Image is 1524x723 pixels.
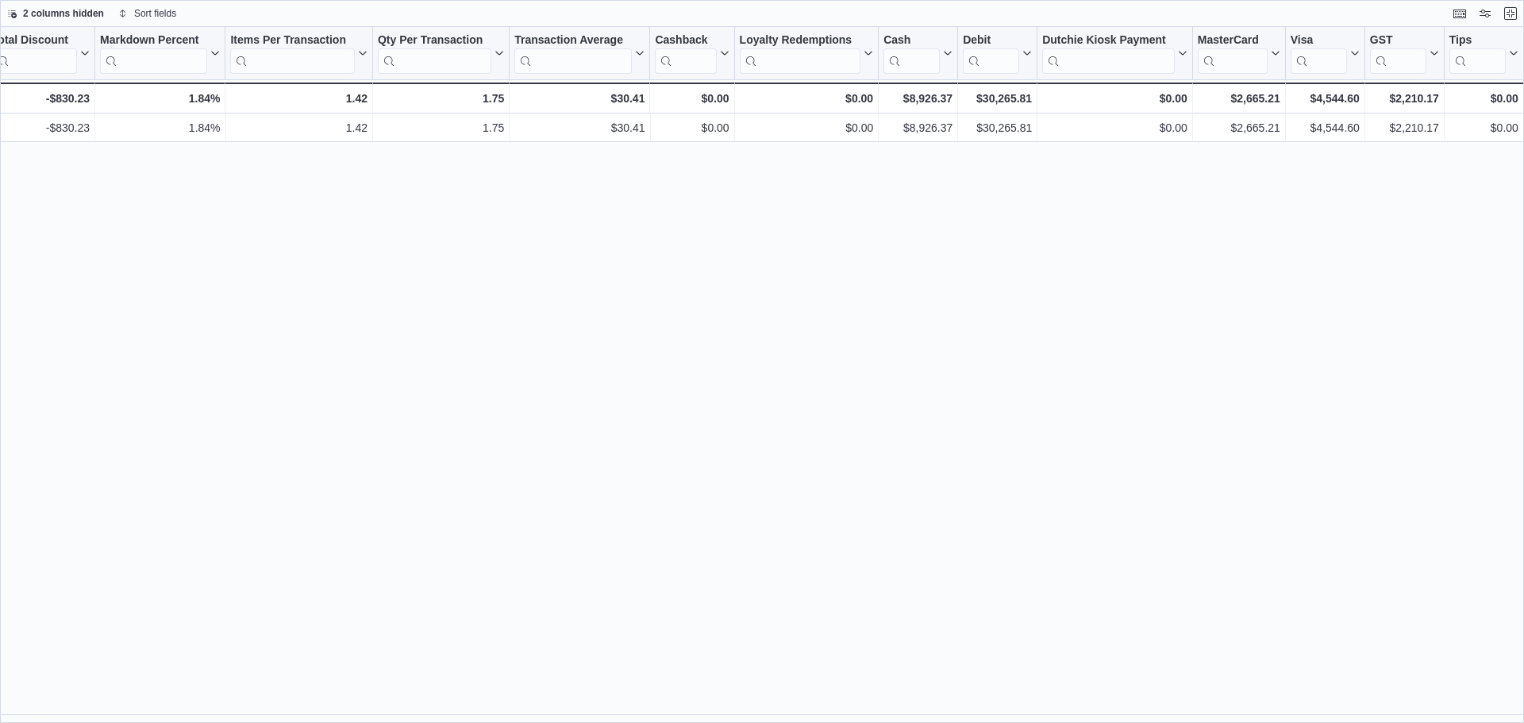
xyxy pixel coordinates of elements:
[100,89,220,108] div: 1.84%
[963,33,1019,48] div: Debit
[655,33,716,48] div: Cashback
[231,118,368,137] div: 1.42
[883,33,952,74] button: Cash
[230,33,368,74] button: Items Per Transaction
[1291,118,1360,137] div: $4,544.60
[1198,89,1280,108] div: $2,665.21
[1501,4,1520,23] button: Exit fullscreen
[1370,33,1426,74] div: GST
[1291,33,1360,74] button: Visa
[656,118,729,137] div: $0.00
[378,89,504,108] div: 1.75
[1198,33,1280,74] button: MasterCard
[1370,33,1426,48] div: GST
[655,33,716,74] div: Cashback
[514,33,632,74] div: Transaction Average
[1291,89,1360,108] div: $4,544.60
[1042,118,1187,137] div: $0.00
[1370,89,1439,108] div: $2,210.17
[883,118,952,137] div: $8,926.37
[963,118,1032,137] div: $30,265.81
[1,4,110,23] button: 2 columns hidden
[1198,33,1268,48] div: MasterCard
[1449,33,1518,74] button: Tips
[1370,33,1439,74] button: GST
[883,33,940,74] div: Cash
[378,33,504,74] button: Qty Per Transaction
[100,118,220,137] div: 1.84%
[740,33,861,74] div: Loyalty Redemptions
[23,7,104,20] span: 2 columns hidden
[134,7,176,20] span: Sort fields
[514,33,632,48] div: Transaction Average
[1198,118,1280,137] div: $2,665.21
[1291,33,1347,74] div: Visa
[963,33,1019,74] div: Debit
[883,89,952,108] div: $8,926.37
[740,33,861,48] div: Loyalty Redemptions
[514,33,645,74] button: Transaction Average
[1449,33,1506,48] div: Tips
[378,33,491,48] div: Qty Per Transaction
[230,33,355,74] div: Items Per Transaction
[1449,89,1518,108] div: $0.00
[883,33,940,48] div: Cash
[514,118,645,137] div: $30.41
[1042,33,1175,48] div: Dutchie Kiosk Payment
[100,33,207,48] div: Markdown Percent
[1042,33,1175,74] div: Dutchie Kiosk Payment
[1450,4,1469,23] button: Keyboard shortcuts
[514,89,645,108] div: $30.41
[1042,89,1187,108] div: $0.00
[740,118,874,137] div: $0.00
[1449,118,1518,137] div: $0.00
[1476,4,1495,23] button: Display options
[740,33,874,74] button: Loyalty Redemptions
[1449,33,1506,74] div: Tips
[1370,118,1439,137] div: $2,210.17
[100,33,207,74] div: Markdown Percent
[1042,33,1187,74] button: Dutchie Kiosk Payment
[740,89,874,108] div: $0.00
[112,4,183,23] button: Sort fields
[1198,33,1268,74] div: MasterCard
[100,33,220,74] button: Markdown Percent
[963,89,1032,108] div: $30,265.81
[963,33,1032,74] button: Debit
[230,89,368,108] div: 1.42
[378,118,504,137] div: 1.75
[378,33,491,74] div: Qty Per Transaction
[230,33,355,48] div: Items Per Transaction
[655,89,729,108] div: $0.00
[1291,33,1347,48] div: Visa
[655,33,729,74] button: Cashback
